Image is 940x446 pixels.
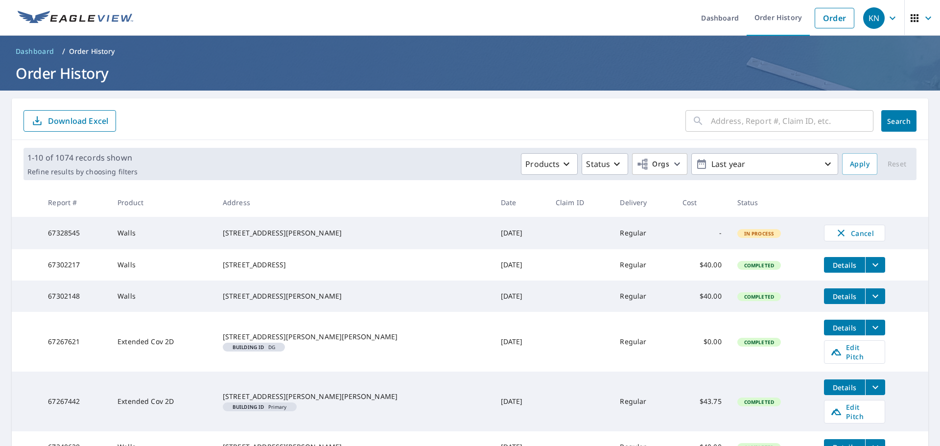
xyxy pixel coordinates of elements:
td: Regular [612,217,674,249]
span: Edit Pitch [830,402,879,421]
td: [DATE] [493,281,548,312]
span: Search [889,117,909,126]
th: Date [493,188,548,217]
a: Order [815,8,854,28]
input: Address, Report #, Claim ID, etc. [711,107,873,135]
div: [STREET_ADDRESS][PERSON_NAME][PERSON_NAME] [223,332,485,342]
button: filesDropdownBtn-67267621 [865,320,885,335]
span: Completed [738,262,780,269]
td: 67302148 [40,281,110,312]
h1: Order History [12,63,928,83]
em: Building ID [233,345,264,350]
p: Last year [707,156,822,173]
em: Building ID [233,404,264,409]
a: Edit Pitch [824,340,885,364]
td: [DATE] [493,249,548,281]
a: Dashboard [12,44,58,59]
button: Download Excel [23,110,116,132]
td: $40.00 [675,249,729,281]
span: Cancel [834,227,875,239]
button: filesDropdownBtn-67267442 [865,379,885,395]
th: Report # [40,188,110,217]
span: Details [830,383,859,392]
td: [DATE] [493,217,548,249]
div: [STREET_ADDRESS][PERSON_NAME] [223,291,485,301]
span: Completed [738,293,780,300]
td: Walls [110,249,215,281]
button: Cancel [824,225,885,241]
button: Last year [691,153,838,175]
td: Regular [612,249,674,281]
span: Primary [227,404,293,409]
span: Completed [738,399,780,405]
p: Order History [69,47,115,56]
th: Address [215,188,493,217]
td: 67328545 [40,217,110,249]
span: Orgs [636,158,669,170]
nav: breadcrumb [12,44,928,59]
td: 67302217 [40,249,110,281]
td: 67267621 [40,312,110,372]
p: Status [586,158,610,170]
button: detailsBtn-67267621 [824,320,865,335]
button: Orgs [632,153,687,175]
div: [STREET_ADDRESS][PERSON_NAME] [223,228,485,238]
td: [DATE] [493,372,548,431]
td: $43.75 [675,372,729,431]
th: Status [729,188,816,217]
span: DG [227,345,281,350]
td: Extended Cov 2D [110,312,215,372]
button: detailsBtn-67267442 [824,379,865,395]
button: filesDropdownBtn-67302148 [865,288,885,304]
button: Search [881,110,916,132]
span: Details [830,260,859,270]
div: [STREET_ADDRESS] [223,260,485,270]
span: Details [830,323,859,332]
div: [STREET_ADDRESS][PERSON_NAME][PERSON_NAME] [223,392,485,401]
span: Apply [850,158,869,170]
p: 1-10 of 1074 records shown [27,152,138,164]
td: Regular [612,312,674,372]
span: Details [830,292,859,301]
span: Edit Pitch [830,343,879,361]
td: [DATE] [493,312,548,372]
td: Regular [612,281,674,312]
button: detailsBtn-67302217 [824,257,865,273]
td: Extended Cov 2D [110,372,215,431]
p: Products [525,158,560,170]
div: KN [863,7,885,29]
td: - [675,217,729,249]
p: Download Excel [48,116,108,126]
span: Dashboard [16,47,54,56]
button: Apply [842,153,877,175]
th: Product [110,188,215,217]
span: In Process [738,230,780,237]
button: Status [582,153,628,175]
span: Completed [738,339,780,346]
td: 67267442 [40,372,110,431]
td: Walls [110,217,215,249]
img: EV Logo [18,11,133,25]
button: filesDropdownBtn-67302217 [865,257,885,273]
th: Delivery [612,188,674,217]
a: Edit Pitch [824,400,885,423]
p: Refine results by choosing filters [27,167,138,176]
td: Regular [612,372,674,431]
button: detailsBtn-67302148 [824,288,865,304]
li: / [62,46,65,57]
td: Walls [110,281,215,312]
td: $40.00 [675,281,729,312]
th: Claim ID [548,188,612,217]
th: Cost [675,188,729,217]
button: Products [521,153,578,175]
td: $0.00 [675,312,729,372]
